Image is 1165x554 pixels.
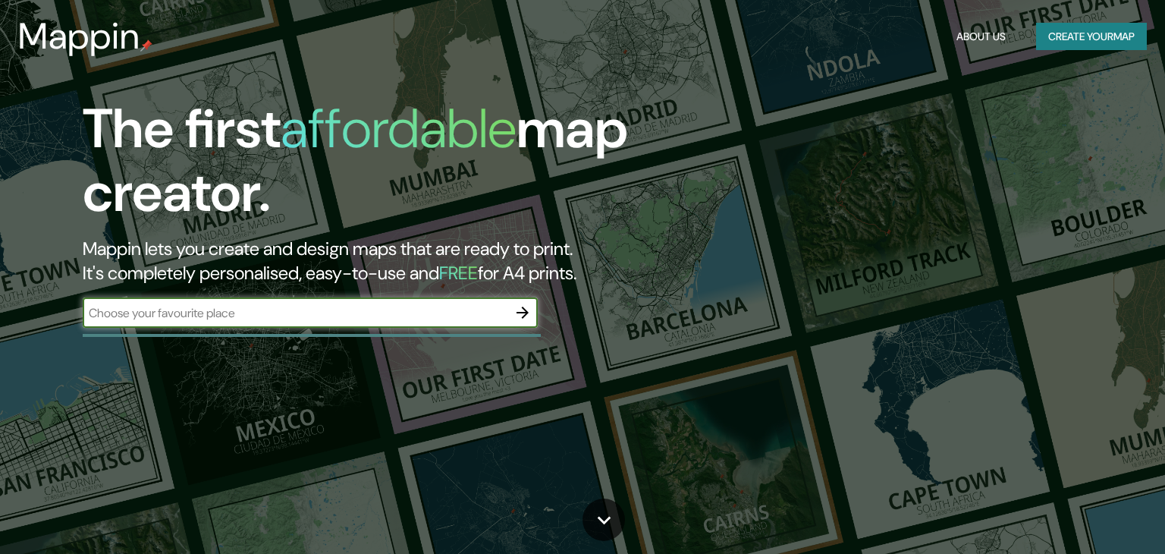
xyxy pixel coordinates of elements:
[18,15,140,58] h3: Mappin
[83,304,507,322] input: Choose your favourite place
[83,97,665,237] h1: The first map creator.
[950,23,1012,51] button: About Us
[281,93,517,164] h1: affordable
[1036,23,1147,51] button: Create yourmap
[439,261,478,285] h5: FREE
[140,39,152,52] img: mappin-pin
[83,237,665,285] h2: Mappin lets you create and design maps that are ready to print. It's completely personalised, eas...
